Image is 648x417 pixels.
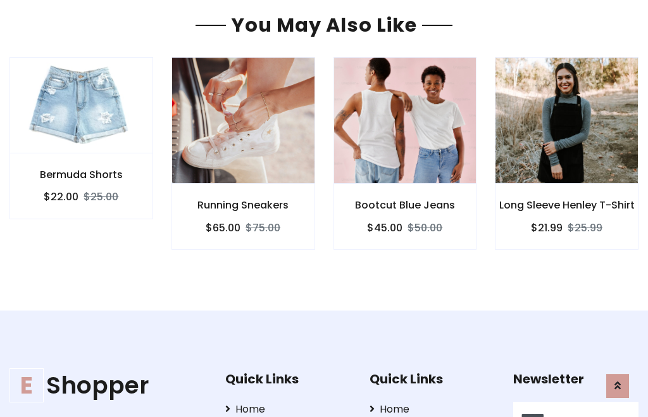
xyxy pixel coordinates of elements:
[9,371,206,400] a: EShopper
[531,222,563,234] h6: $21.99
[10,169,153,181] h6: Bermuda Shorts
[44,191,78,203] h6: $22.00
[9,371,206,400] h1: Shopper
[225,402,351,417] a: Home
[367,222,402,234] h6: $45.00
[513,371,639,387] h5: Newsletter
[370,371,495,387] h5: Quick Links
[206,222,240,234] h6: $65.00
[171,57,315,249] a: Running Sneakers $65.00$75.00
[225,371,351,387] h5: Quick Links
[408,221,442,235] del: $50.00
[9,57,153,219] a: Bermuda Shorts $22.00$25.00
[246,221,280,235] del: $75.00
[333,57,477,249] a: Bootcut Blue Jeans $45.00$50.00
[495,199,638,211] h6: Long Sleeve Henley T-Shirt
[84,189,118,204] del: $25.00
[172,199,315,211] h6: Running Sneakers
[9,368,44,402] span: E
[226,11,422,39] span: You May Also Like
[370,402,495,417] a: Home
[334,199,477,211] h6: Bootcut Blue Jeans
[568,221,602,235] del: $25.99
[495,57,639,249] a: Long Sleeve Henley T-Shirt $21.99$25.99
